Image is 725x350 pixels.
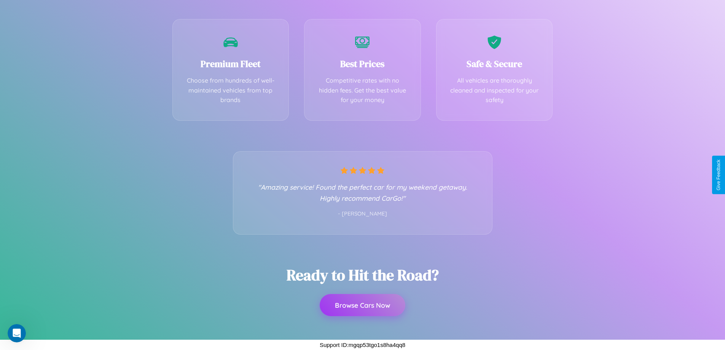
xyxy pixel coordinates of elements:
[316,76,409,105] p: Competitive rates with no hidden fees. Get the best value for your money
[320,340,405,350] p: Support ID: mgqp53tgo1s8ha4qq8
[448,76,541,105] p: All vehicles are thoroughly cleaned and inspected for your safety
[287,265,439,285] h2: Ready to Hit the Road?
[249,182,477,203] p: "Amazing service! Found the perfect car for my weekend getaway. Highly recommend CarGo!"
[8,324,26,342] iframe: Intercom live chat
[249,209,477,219] p: - [PERSON_NAME]
[184,58,277,70] h3: Premium Fleet
[716,160,721,190] div: Give Feedback
[320,294,405,316] button: Browse Cars Now
[184,76,277,105] p: Choose from hundreds of well-maintained vehicles from top brands
[316,58,409,70] h3: Best Prices
[448,58,541,70] h3: Safe & Secure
